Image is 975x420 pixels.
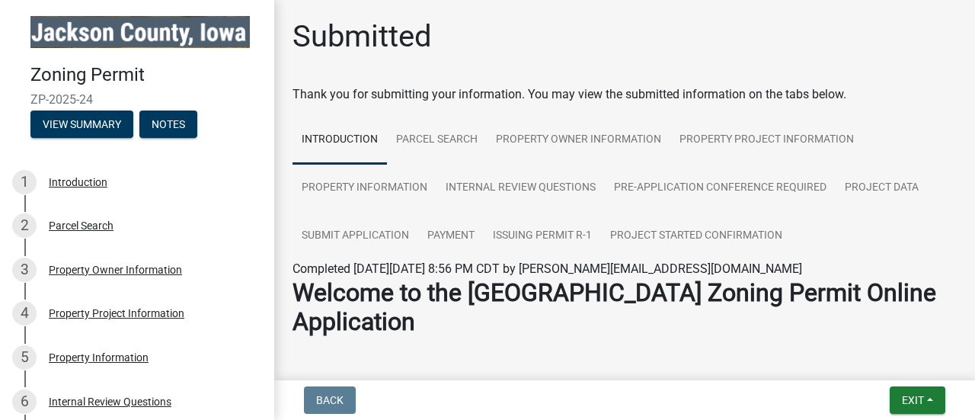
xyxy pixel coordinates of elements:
div: Property Owner Information [49,265,182,275]
span: Exit [902,394,924,406]
strong: Welcome to the [GEOGRAPHIC_DATA] Zoning Permit Online Application [292,278,936,336]
div: Internal Review Questions [49,396,171,407]
div: 5 [12,345,37,370]
a: Payment [418,212,484,261]
span: Completed [DATE][DATE] 8:56 PM CDT by [PERSON_NAME][EMAIL_ADDRESS][DOMAIN_NAME] [292,261,802,276]
button: Notes [139,111,197,138]
div: Thank you for submitting your information. You may view the submitted information on the tabs below. [292,85,957,104]
button: Back [304,386,356,414]
a: Pre-Application Conference REQUIRED [605,164,836,213]
wm-modal-confirm: Notes [139,119,197,131]
button: Exit [890,386,945,414]
img: Jackson County, Iowa [30,16,250,48]
div: 4 [12,301,37,325]
wm-modal-confirm: Summary [30,119,133,131]
div: Property Project Information [49,308,184,319]
a: Submit Application [292,212,418,261]
a: Internal Review Questions [436,164,605,213]
a: Property Owner Information [487,116,670,165]
div: 6 [12,390,37,414]
a: Introduction [292,116,387,165]
h4: Zoning Permit [30,64,262,86]
a: Property Information [292,164,436,213]
a: Issuing Permit R-1 [484,212,601,261]
div: 3 [12,258,37,282]
a: Property Project Information [670,116,863,165]
a: Parcel Search [387,116,487,165]
div: Parcel Search [49,220,113,231]
a: Project Data [836,164,928,213]
span: ZP-2025-24 [30,92,244,107]
div: Property Information [49,352,149,363]
div: 2 [12,213,37,238]
a: Project Started Confirmation [601,212,791,261]
button: View Summary [30,111,133,138]
span: Back [316,394,344,406]
h1: Submitted [292,18,432,55]
div: 1 [12,170,37,194]
div: Introduction [49,177,107,188]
